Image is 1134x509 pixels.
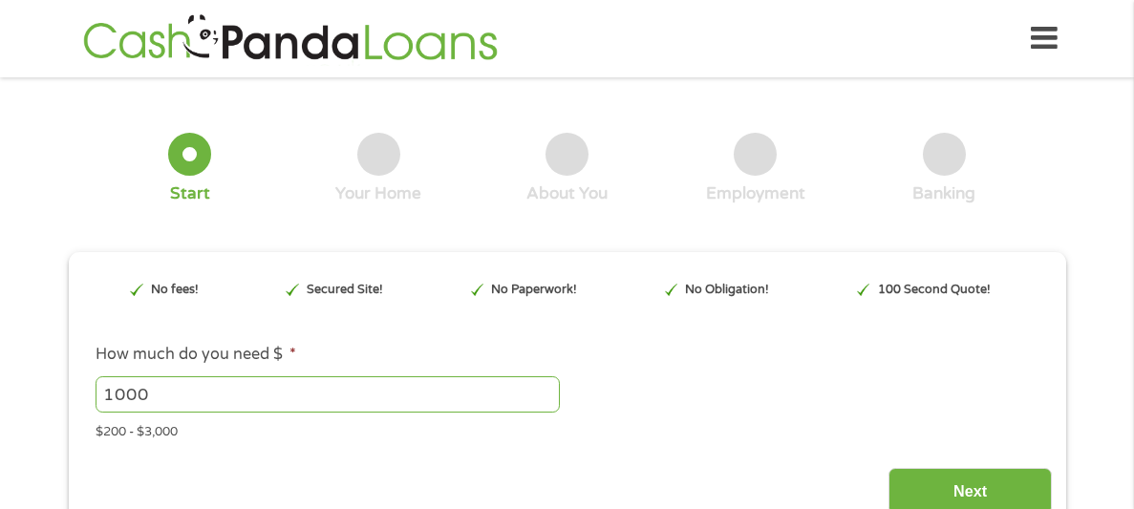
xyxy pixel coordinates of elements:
p: 100 Second Quote! [878,281,991,299]
img: GetLoanNow Logo [77,11,503,66]
div: Start [170,183,210,204]
div: Employment [706,183,805,204]
p: No Obligation! [685,281,769,299]
p: No Paperwork! [491,281,577,299]
p: Secured Site! [307,281,383,299]
div: About You [526,183,608,204]
div: $200 - $3,000 [96,416,1038,442]
p: No fees! [151,281,199,299]
div: Banking [912,183,975,204]
div: Your Home [335,183,421,204]
label: How much do you need $ [96,345,296,365]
